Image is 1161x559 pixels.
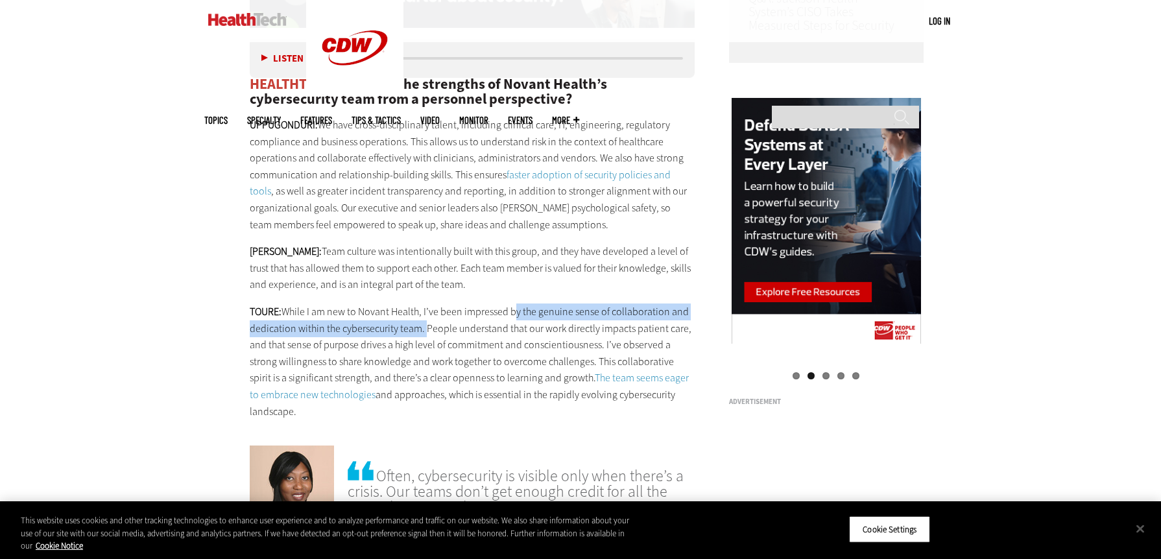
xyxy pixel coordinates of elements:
[459,115,488,125] a: MonITor
[929,15,950,27] a: Log in
[729,398,924,405] h3: Advertisement
[250,243,695,293] p: Team culture was intentionally built with this group, and they have developed a level of trust th...
[250,446,334,530] img: Fatou Tour
[250,117,695,233] p: We have cross-disciplinary talent, including clinical care, IT, engineering, regulatory complianc...
[306,86,403,99] a: CDW
[250,303,695,420] p: While I am new to Novant Health, I’ve been impressed by the genuine sense of collaboration and de...
[348,458,695,515] span: Often, cybersecurity is visible only when there’s a crisis. Our teams don’t get enough credit for...
[247,115,281,125] span: Specialty
[732,98,921,346] img: scada right rail
[420,115,440,125] a: Video
[1126,514,1155,543] button: Close
[36,540,83,551] a: More information about your privacy
[208,13,287,26] img: Home
[929,14,950,28] div: User menu
[822,372,830,379] a: 3
[837,372,844,379] a: 4
[849,516,930,543] button: Cookie Settings
[552,115,579,125] span: More
[204,115,228,125] span: Topics
[250,244,322,258] strong: [PERSON_NAME]:
[508,115,533,125] a: Events
[250,305,281,318] strong: TOURE:
[793,372,800,379] a: 1
[21,514,639,553] div: This website uses cookies and other tracking technologies to enhance user experience and to analy...
[352,115,401,125] a: Tips & Tactics
[300,115,332,125] a: Features
[852,372,859,379] a: 5
[808,372,815,379] a: 2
